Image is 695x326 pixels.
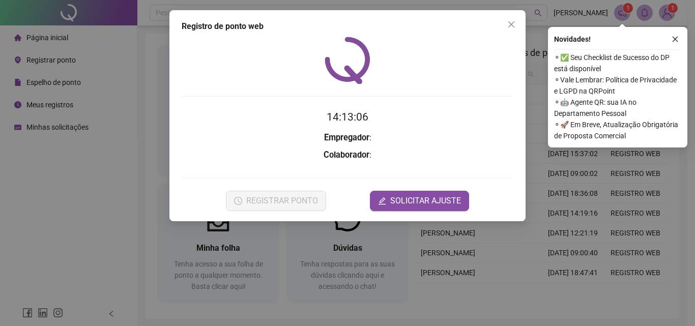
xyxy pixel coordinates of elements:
button: REGISTRAR PONTO [226,191,326,211]
time: 14:13:06 [327,111,368,123]
span: Novidades ! [554,34,591,45]
span: edit [378,197,386,205]
div: Registro de ponto web [182,20,513,33]
span: ⚬ ✅ Seu Checklist de Sucesso do DP está disponível [554,52,681,74]
strong: Colaborador [324,150,369,160]
span: close [507,20,515,28]
button: editSOLICITAR AJUSTE [370,191,469,211]
button: Close [503,16,519,33]
span: SOLICITAR AJUSTE [390,195,461,207]
img: QRPoint [325,37,370,84]
strong: Empregador [324,133,369,142]
span: ⚬ 🚀 Em Breve, Atualização Obrigatória de Proposta Comercial [554,119,681,141]
span: ⚬ Vale Lembrar: Política de Privacidade e LGPD na QRPoint [554,74,681,97]
span: ⚬ 🤖 Agente QR: sua IA no Departamento Pessoal [554,97,681,119]
span: close [672,36,679,43]
h3: : [182,131,513,144]
h3: : [182,149,513,162]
